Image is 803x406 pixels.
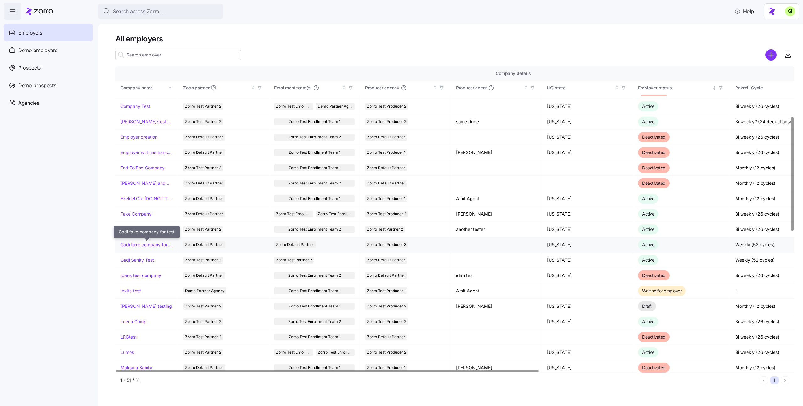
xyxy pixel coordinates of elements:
span: Zorro Test Enrollment Team 1 [318,211,353,217]
span: Zorro Test Enrollment Team 1 [289,164,341,171]
div: Not sorted [251,86,255,90]
div: Not sorted [712,86,716,90]
a: [PERSON_NAME] testing [120,303,172,309]
span: Enrollment team(s) [274,85,312,91]
span: Zorro Test Producer 2 [367,303,406,310]
td: [US_STATE] [542,360,633,376]
span: Active [642,350,654,355]
span: Zorro Test Partner 2 [185,118,221,125]
span: Active [642,319,654,324]
span: Zorro Default Partner [185,364,223,371]
div: Sorted ascending [168,86,172,90]
span: Active [642,211,654,216]
a: Lumos [120,349,134,355]
input: Search employer [115,50,241,60]
span: Deactivated [642,273,666,278]
span: Zorro Test Enrollment Team 2 [288,134,341,141]
a: Gadi fake company for test [120,242,173,248]
td: some dude [451,114,542,130]
th: Producer agencyNot sorted [360,81,451,95]
span: Deactivated [642,150,666,155]
th: Employer statusNot sorted [633,81,730,95]
th: Zorro partnerNot sorted [178,81,269,95]
td: [US_STATE] [542,268,633,283]
span: Zorro Test Partner 2 [185,226,221,233]
td: [PERSON_NAME] [451,145,542,160]
span: Zorro Test Enrollment Team 1 [289,303,341,310]
div: Company name [120,84,167,91]
span: Zorro Test Producer 1 [367,195,406,202]
span: Active [642,257,654,263]
span: Zorro Test Partner 2 [367,226,403,233]
span: Zorro Default Partner [367,257,405,264]
span: Zorro Test Enrollment Team 2 [276,349,311,356]
button: Previous page [760,376,768,384]
span: Demo Partner Agency [318,103,353,110]
img: b91c5c9db8bb9f3387758c2d7cf845d3 [785,6,795,16]
span: Waiting for employer [642,288,682,293]
span: Zorro Test Producer 2 [367,349,406,356]
td: another tester [451,222,542,237]
span: Zorro Default Partner [185,272,223,279]
span: Zorro Test Partner 2 [185,318,221,325]
a: End To End Company [120,165,165,171]
div: Employer status [638,84,711,91]
td: [US_STATE] [542,114,633,130]
span: Deactivated [642,134,666,140]
span: Zorro Test Partner 2 [185,164,221,171]
a: LRGtest [120,334,137,340]
a: Employer with insurance problems [120,149,173,156]
td: [US_STATE] [542,222,633,237]
span: Zorro Test Partner 2 [185,349,221,356]
span: Zorro Default Partner [185,134,223,141]
span: Zorro Default Partner [185,211,223,217]
td: [US_STATE] [542,253,633,268]
span: Deactivated [642,165,666,170]
span: Draft [642,303,652,309]
th: Company nameSorted ascending [115,81,178,95]
td: Amit Agent [451,191,542,206]
span: Zorro Test Producer 1 [367,364,406,371]
a: Fake Company [120,211,152,217]
span: Zorro Default Partner [185,195,223,202]
button: 1 [770,376,779,384]
a: Ezekiel Co. (DO NOT TOUCH) [120,195,173,202]
span: Zorro Test Producer 2 [367,318,406,325]
td: [PERSON_NAME] [451,206,542,222]
span: Active [642,119,654,124]
span: Deactivated [642,365,666,370]
div: HQ state [547,84,614,91]
span: Agencies [18,99,39,107]
span: Zorro Default Partner [367,164,405,171]
div: Not sorted [342,86,346,90]
span: Deactivated [642,180,666,186]
button: Next page [781,376,789,384]
span: Active [642,104,654,109]
td: [US_STATE] [542,145,633,160]
span: Zorro Test Enrollment Team 2 [288,272,341,279]
span: Producer agent [456,85,487,91]
div: Not sorted [524,86,528,90]
span: Zorro Test Enrollment Team 1 [289,195,341,202]
span: Zorro Default Partner [367,272,405,279]
div: Not sorted [615,86,619,90]
span: Zorro Test Producer 2 [367,211,406,217]
span: Zorro Test Enrollment Team 1 [289,364,341,371]
span: Deactivated [642,334,666,339]
a: Leech Comp [120,318,146,325]
td: [PERSON_NAME] [451,299,542,314]
span: Employers [18,29,42,37]
span: Zorro Default Partner [185,149,223,156]
a: Invite test [120,288,141,294]
span: Zorro Test Enrollment Team 1 [289,287,341,294]
th: HQ stateNot sorted [542,81,633,95]
span: Zorro Test Partner 2 [276,257,312,264]
span: Zorro Test Producer 2 [367,103,406,110]
h1: All employers [115,34,794,44]
td: [US_STATE] [542,299,633,314]
a: Maksym Sanity [120,365,152,371]
span: Zorro Test Enrollment Team 1 [289,118,341,125]
th: Producer agentNot sorted [451,81,542,95]
span: Demo prospects [18,82,56,89]
td: [US_STATE] [542,130,633,145]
